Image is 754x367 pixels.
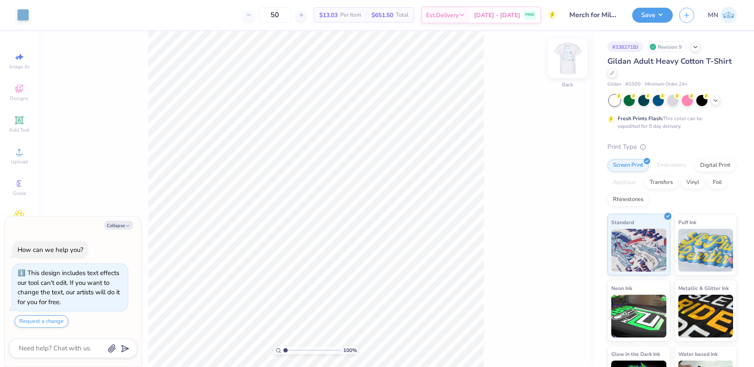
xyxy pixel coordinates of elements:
[618,115,723,130] div: This color can be expedited for 5 day delivery.
[647,41,686,52] div: Revision 9
[474,11,520,20] span: [DATE] - [DATE]
[678,284,729,293] span: Metallic & Glitter Ink
[607,142,737,152] div: Print Type
[645,81,688,88] span: Minimum Order: 24 +
[319,11,338,20] span: $13.03
[678,349,718,358] span: Water based Ink
[371,11,393,20] span: $651.50
[607,41,643,52] div: # 338271BJ
[678,218,696,227] span: Puff Ink
[343,346,357,354] span: 100 %
[104,221,133,230] button: Collapse
[15,315,68,328] button: Request a change
[562,81,573,89] div: Back
[426,11,459,20] span: Est. Delivery
[607,176,642,189] div: Applique
[551,41,585,75] img: Back
[13,190,26,197] span: Greek
[708,7,737,24] a: MN
[651,159,692,172] div: Embroidery
[607,56,732,66] span: Gildan Adult Heavy Cotton T-Shirt
[563,6,626,24] input: Untitled Design
[18,269,120,306] div: This design includes text effects our tool can't edit. If you want to change the text, our artist...
[618,115,663,122] strong: Fresh Prints Flash:
[611,284,632,293] span: Neon Ink
[611,229,666,272] img: Standard
[607,81,621,88] span: Gildan
[625,81,641,88] span: # G500
[340,11,361,20] span: Per Item
[720,7,737,24] img: Mark Navarro
[396,11,409,20] span: Total
[611,295,666,337] img: Neon Ink
[10,95,29,102] span: Designs
[707,176,727,189] div: Foil
[258,7,292,23] input: – –
[611,218,634,227] span: Standard
[607,193,649,206] div: Rhinestones
[18,246,83,254] div: How can we help you?
[9,63,29,70] span: Image AI
[607,159,649,172] div: Screen Print
[708,10,718,20] span: MN
[681,176,705,189] div: Vinyl
[11,158,28,165] span: Upload
[678,229,733,272] img: Puff Ink
[695,159,736,172] div: Digital Print
[525,12,534,18] span: FREE
[632,8,673,23] button: Save
[644,176,678,189] div: Transfers
[9,127,29,133] span: Add Text
[611,349,660,358] span: Glow in the Dark Ink
[678,295,733,337] img: Metallic & Glitter Ink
